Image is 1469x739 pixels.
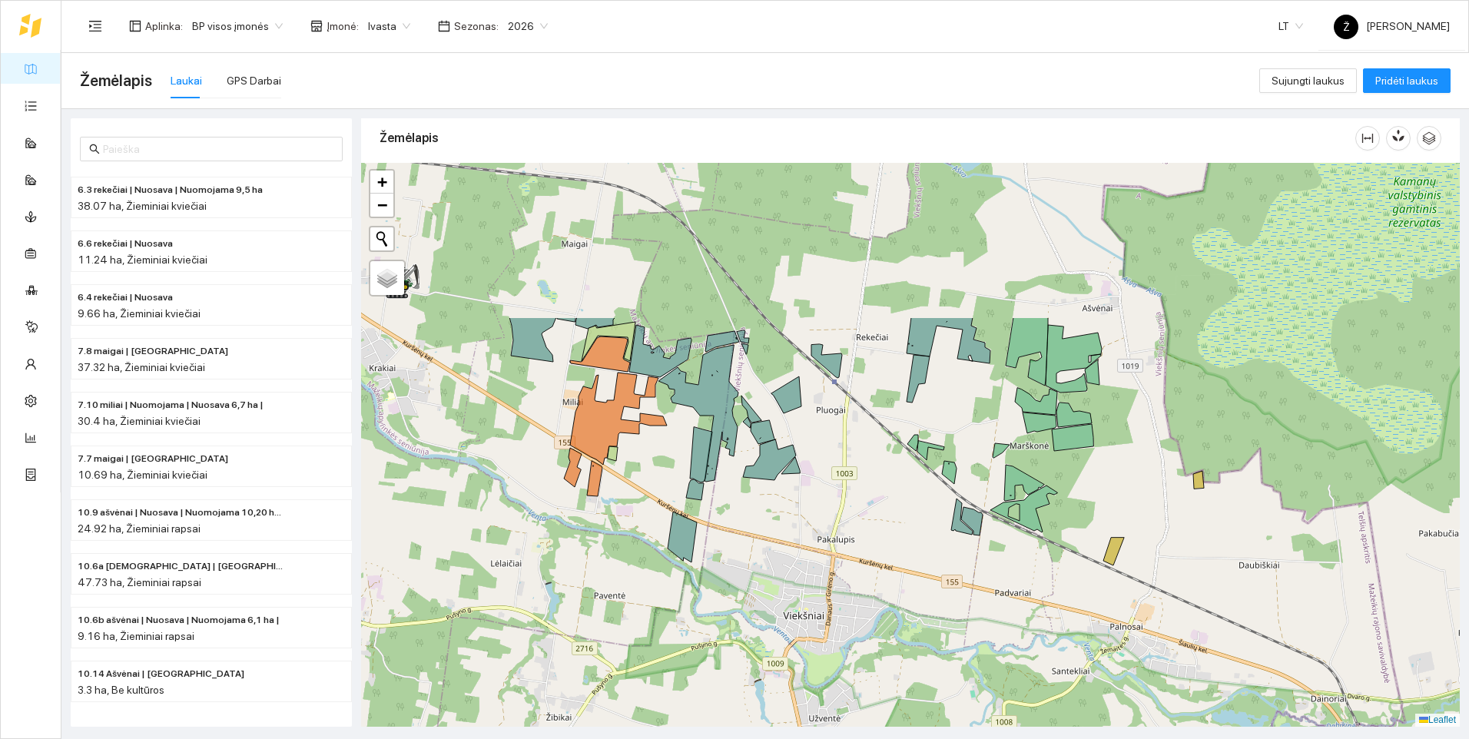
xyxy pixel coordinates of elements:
input: Paieška [103,141,333,157]
a: Layers [370,261,404,295]
span: 6.4 rekečiai | Nuosava [78,290,173,305]
a: Leaflet [1419,714,1456,725]
span: 10.6a ašvėnai | Nuomojama | Nuosava 6,0 ha | [78,559,284,574]
span: calendar [438,20,450,32]
span: Sujungti laukus [1272,72,1345,89]
button: menu-unfold [80,11,111,41]
span: search [89,144,100,154]
span: 7.7 maigai | Nuomojama [78,452,228,466]
span: 6.3 rekečiai | Nuosava | Nuomojama 9,5 ha [78,183,263,197]
button: Sujungti laukus [1259,68,1357,93]
div: GPS Darbai [227,72,281,89]
span: Aplinka : [145,18,183,35]
span: 6.6 rekečiai | Nuosava [78,237,173,251]
span: 2026 [508,15,548,38]
span: Ž [1343,15,1350,39]
span: 11.24 ha, Žieminiai kviečiai [78,254,207,266]
span: 3.3 ha, Be kultūros [78,684,164,696]
button: column-width [1355,126,1380,151]
span: Ivasta [368,15,410,38]
span: 10.6b ašvėnai | Nuosava | Nuomojama 6,1 ha | [78,613,280,628]
span: − [377,195,387,214]
span: 10.9 ašvėnai | Nuosava | Nuomojama 10,20 ha | [78,505,284,520]
span: 47.73 ha, Žieminiai rapsai [78,576,201,588]
span: Sezonas : [454,18,499,35]
span: 38.07 ha, Žieminiai kviečiai [78,200,207,212]
span: 7.10 miliai | Nuomojama | Nuosava 6,7 ha | [78,398,264,413]
a: Sujungti laukus [1259,75,1357,87]
span: 9.16 ha, Žieminiai rapsai [78,630,194,642]
span: Žemėlapis [80,68,152,93]
span: 10.69 ha, Žieminiai kviečiai [78,469,207,481]
span: layout [129,20,141,32]
span: 24.92 ha, Žieminiai rapsai [78,522,201,535]
span: 9.66 ha, Žieminiai kviečiai [78,307,201,320]
span: 7.8 maigai | Nuosava [78,344,228,359]
span: Įmonė : [327,18,359,35]
span: column-width [1356,132,1379,144]
a: Zoom in [370,171,393,194]
span: menu-unfold [88,19,102,33]
button: Initiate a new search [370,227,393,250]
a: Pridėti laukus [1363,75,1451,87]
span: Pridėti laukus [1375,72,1438,89]
span: shop [310,20,323,32]
span: LT [1278,15,1303,38]
span: 30.4 ha, Žieminiai kviečiai [78,415,201,427]
span: BP visos įmonės [192,15,283,38]
span: [PERSON_NAME] [1334,20,1450,32]
div: Laukai [171,72,202,89]
span: 37.32 ha, Žieminiai kviečiai [78,361,205,373]
a: Zoom out [370,194,393,217]
span: 10.14 Ašvėnai | Nuosava [78,667,244,681]
div: Žemėlapis [380,116,1355,160]
span: + [377,172,387,191]
button: Pridėti laukus [1363,68,1451,93]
